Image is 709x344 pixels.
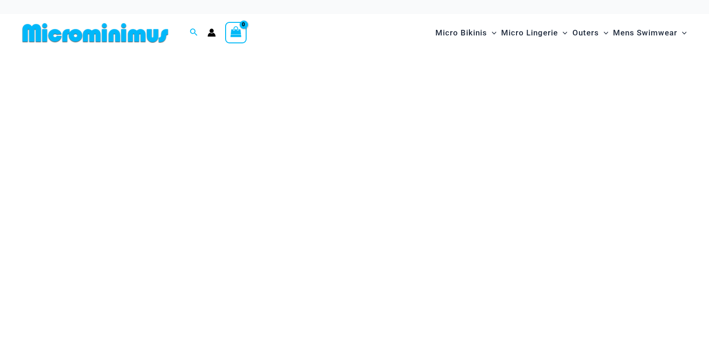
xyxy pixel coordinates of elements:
[677,21,687,45] span: Menu Toggle
[599,21,608,45] span: Menu Toggle
[501,21,558,45] span: Micro Lingerie
[611,19,689,47] a: Mens SwimwearMenu ToggleMenu Toggle
[570,19,611,47] a: OutersMenu ToggleMenu Toggle
[190,27,198,39] a: Search icon link
[19,22,172,43] img: MM SHOP LOGO FLAT
[572,21,599,45] span: Outers
[613,21,677,45] span: Mens Swimwear
[207,28,216,37] a: Account icon link
[487,21,496,45] span: Menu Toggle
[499,19,570,47] a: Micro LingerieMenu ToggleMenu Toggle
[433,19,499,47] a: Micro BikinisMenu ToggleMenu Toggle
[432,17,690,48] nav: Site Navigation
[435,21,487,45] span: Micro Bikinis
[225,22,247,43] a: View Shopping Cart, empty
[558,21,567,45] span: Menu Toggle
